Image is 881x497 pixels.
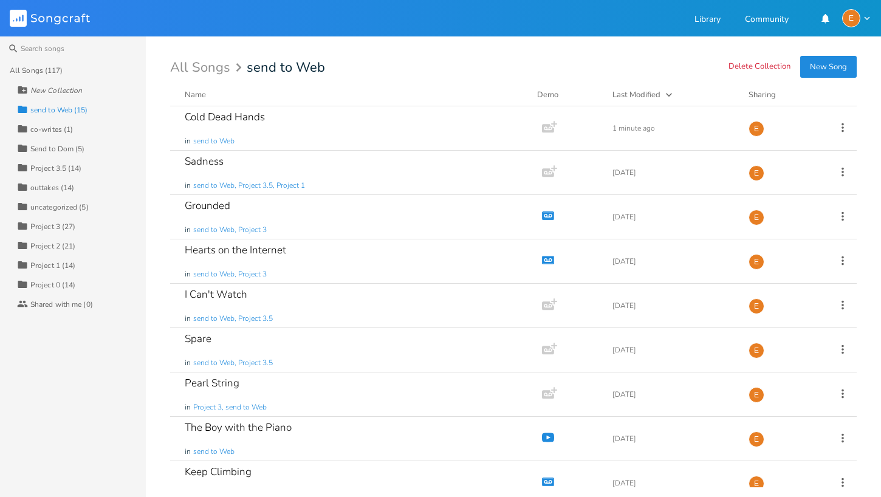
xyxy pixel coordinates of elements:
span: send to Web, Project 3.5, Project 1 [193,180,305,191]
div: Sharing [749,89,821,101]
div: Erin Nicolle [749,165,764,181]
div: [DATE] [612,346,734,354]
span: send to Web, Project 3 [193,225,267,235]
span: in [185,136,191,146]
div: Erin Nicolle [749,254,764,270]
div: Erin Nicolle [842,9,860,27]
button: Delete Collection [728,62,790,72]
div: [DATE] [612,391,734,398]
div: The Boy with the Piano [185,422,292,433]
a: Library [694,15,721,26]
div: Hearts on the Internet [185,245,286,255]
div: Project 0 (14) [30,281,75,289]
div: Spare [185,334,211,344]
button: E [842,9,871,27]
span: send to Web, Project 3.5 [193,358,273,368]
span: send to Web, Project 3.5 [193,314,273,324]
div: Erin Nicolle [749,476,764,492]
a: Community [745,15,789,26]
div: I Can't Watch [185,289,247,300]
div: Grounded [185,201,230,211]
span: send to Web [193,136,235,146]
div: Project 3.5 (14) [30,165,82,172]
span: in [185,225,191,235]
button: Name [185,89,523,101]
span: send to Web, Project 3 [193,269,267,279]
span: send to Web [193,447,235,457]
span: in [185,447,191,457]
div: Project 3 (27) [30,223,75,230]
div: Erin Nicolle [749,387,764,403]
div: Erin Nicolle [749,121,764,137]
span: in [185,269,191,279]
div: Send to Dom (5) [30,145,85,153]
div: Cold Dead Hands [185,112,265,122]
div: [DATE] [612,479,734,487]
button: New Song [800,56,857,78]
div: Demo [537,89,598,101]
div: Erin Nicolle [749,298,764,314]
div: New Collection [30,87,82,94]
div: [DATE] [612,213,734,221]
div: outtakes (14) [30,184,74,191]
span: Project 3, send to Web [193,402,267,413]
div: uncategorized (5) [30,204,89,211]
div: All Songs (117) [10,67,63,74]
div: Last Modified [612,89,660,100]
span: send to Web [247,61,325,74]
span: in [185,358,191,368]
div: Erin Nicolle [749,431,764,447]
span: in [185,402,191,413]
div: 1 minute ago [612,125,734,132]
div: Project 2 (21) [30,242,75,250]
div: Name [185,89,206,100]
div: co-writes (1) [30,126,73,133]
div: [DATE] [612,435,734,442]
span: in [185,314,191,324]
div: Keep Climbing [185,467,252,477]
div: send to Web (15) [30,106,88,114]
div: All Songs [170,62,245,74]
div: [DATE] [612,169,734,176]
span: in [185,180,191,191]
div: Sadness [185,156,224,166]
div: Erin Nicolle [749,210,764,225]
div: Shared with me (0) [30,301,93,308]
div: Project 1 (14) [30,262,75,269]
div: Pearl String [185,378,239,388]
div: [DATE] [612,258,734,265]
div: Erin Nicolle [749,343,764,358]
div: [DATE] [612,302,734,309]
button: Last Modified [612,89,734,101]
